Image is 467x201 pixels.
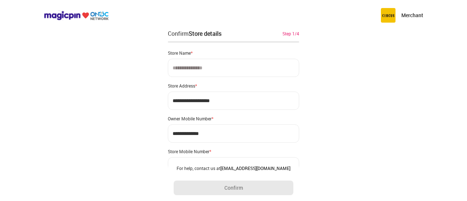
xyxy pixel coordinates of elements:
div: For help, contact us at [174,165,293,171]
div: Store Mobile Number [168,148,299,154]
a: [EMAIL_ADDRESS][DOMAIN_NAME] [220,165,290,171]
p: Merchant [401,12,423,19]
button: Confirm [174,181,293,195]
div: Owner Mobile Number [168,116,299,121]
div: Step 1/4 [282,30,299,37]
img: ondc-logo-new-small.8a59708e.svg [44,11,109,20]
div: Confirm [168,29,221,38]
div: Store details [189,30,221,38]
div: Store Name [168,50,299,56]
div: Store Address [168,83,299,89]
img: circus.b677b59b.png [381,8,395,23]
